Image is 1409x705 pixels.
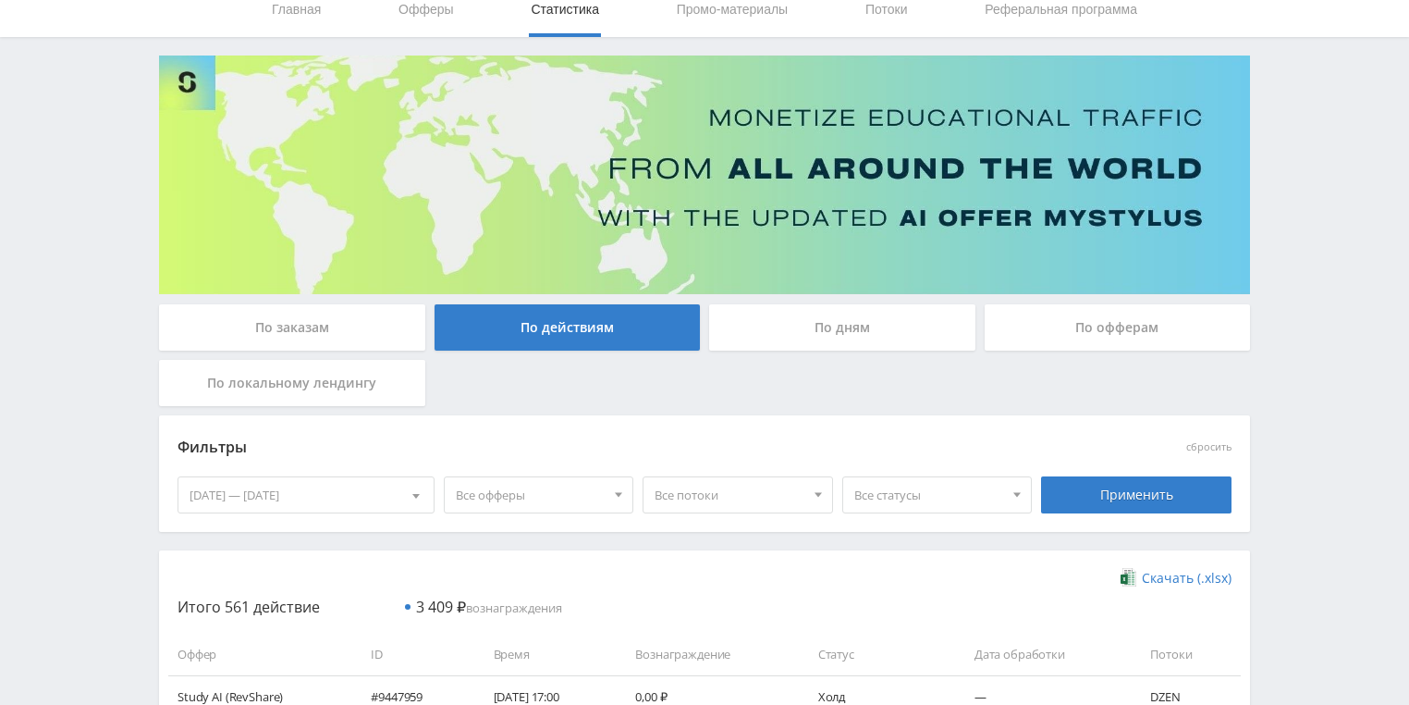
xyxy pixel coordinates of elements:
span: Все потоки [655,477,804,513]
div: По заказам [159,304,425,351]
div: По действиям [435,304,701,351]
td: ID [352,634,474,675]
img: xlsx [1121,568,1136,587]
span: вознаграждения [416,600,562,616]
td: Время [475,634,618,675]
span: Все офферы [456,477,606,513]
td: Статус [800,634,956,675]
td: Вознаграждение [617,634,799,675]
div: Фильтры [178,434,966,462]
span: 3 409 ₽ [416,597,466,617]
span: Итого 561 действие [178,597,320,617]
span: Все статусы [854,477,1004,513]
span: Скачать (.xlsx) [1142,571,1231,586]
div: По дням [709,304,975,351]
img: Banner [159,56,1250,294]
td: Потоки [1132,634,1241,675]
div: Применить [1041,476,1231,513]
div: По локальному лендингу [159,360,425,406]
button: сбросить [1186,441,1231,453]
td: Дата обработки [956,634,1133,675]
div: [DATE] — [DATE] [178,477,434,513]
td: Оффер [168,634,352,675]
div: По офферам [985,304,1251,351]
a: Скачать (.xlsx) [1121,569,1231,587]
